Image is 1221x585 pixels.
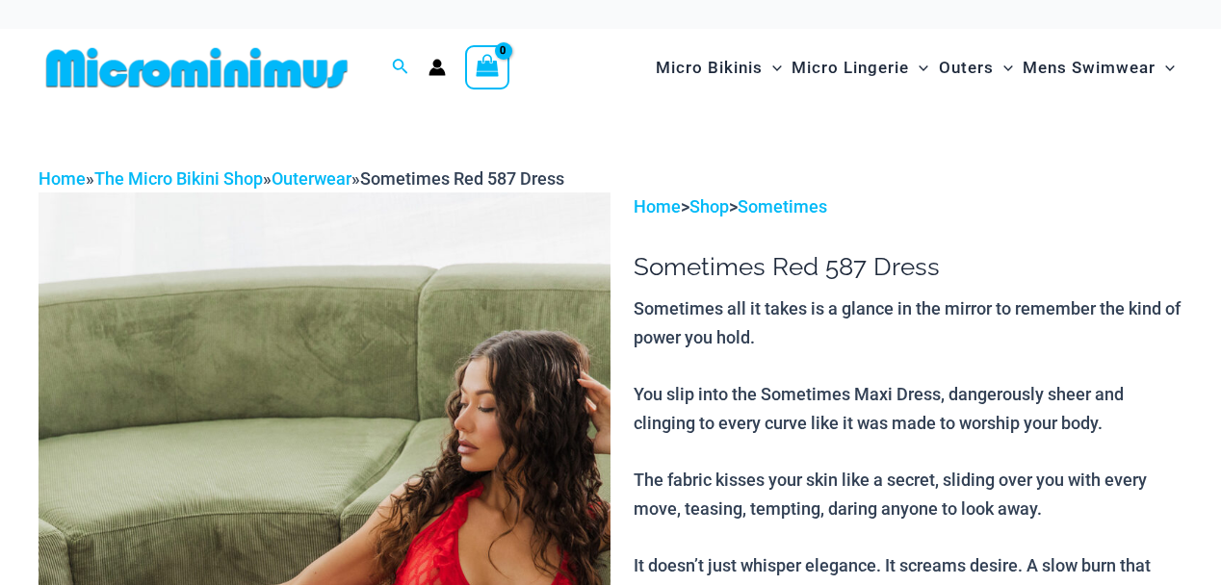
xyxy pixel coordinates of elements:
span: Micro Bikinis [656,43,763,92]
a: Outerwear [272,168,351,189]
span: Micro Lingerie [792,43,909,92]
span: Mens Swimwear [1023,43,1156,92]
a: OutersMenu ToggleMenu Toggle [934,38,1018,97]
a: Home [39,168,86,189]
span: Sometimes Red 587 Dress [360,168,564,189]
a: Sometimes [738,196,827,216]
a: Search icon link [392,56,409,80]
h1: Sometimes Red 587 Dress [634,252,1182,282]
a: The Micro Bikini Shop [94,168,263,189]
a: Micro LingerieMenu ToggleMenu Toggle [787,38,933,97]
span: Menu Toggle [909,43,928,92]
nav: Site Navigation [648,36,1182,100]
span: Outers [939,43,994,92]
a: Mens SwimwearMenu ToggleMenu Toggle [1018,38,1180,97]
img: MM SHOP LOGO FLAT [39,46,355,89]
span: Menu Toggle [994,43,1013,92]
a: Shop [689,196,729,216]
p: > > [634,192,1182,221]
span: Menu Toggle [763,43,782,92]
span: Menu Toggle [1156,43,1175,92]
a: Micro BikinisMenu ToggleMenu Toggle [651,38,787,97]
a: View Shopping Cart, empty [465,45,509,89]
a: Home [634,196,681,216]
a: Account icon link [429,59,446,76]
span: » » » [39,168,564,189]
